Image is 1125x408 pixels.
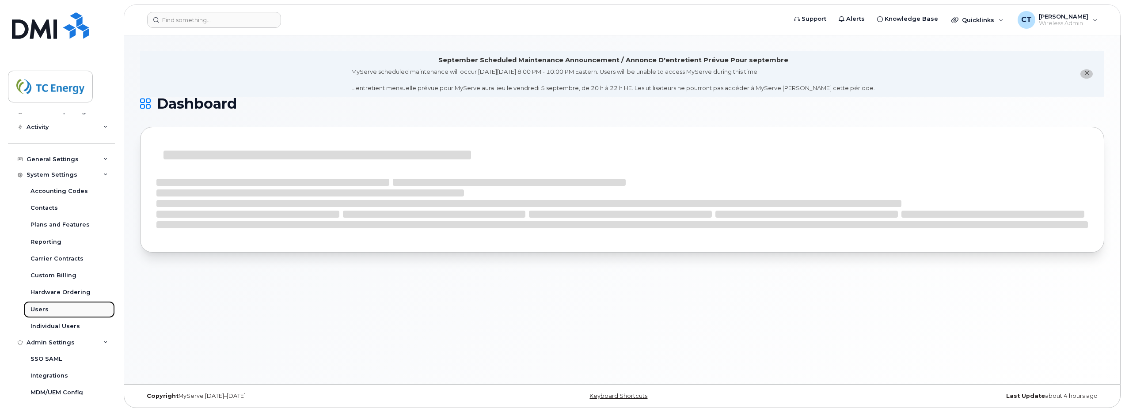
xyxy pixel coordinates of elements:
div: September Scheduled Maintenance Announcement / Annonce D'entretient Prévue Pour septembre [438,56,788,65]
div: MyServe [DATE]–[DATE] [140,393,461,400]
button: close notification [1080,69,1093,79]
div: about 4 hours ago [783,393,1104,400]
iframe: Messenger Launcher [1087,370,1118,401]
strong: Copyright [147,393,179,399]
strong: Last Update [1006,393,1045,399]
span: Dashboard [157,97,237,110]
a: Keyboard Shortcuts [589,393,647,399]
div: MyServe scheduled maintenance will occur [DATE][DATE] 8:00 PM - 10:00 PM Eastern. Users will be u... [351,68,875,92]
